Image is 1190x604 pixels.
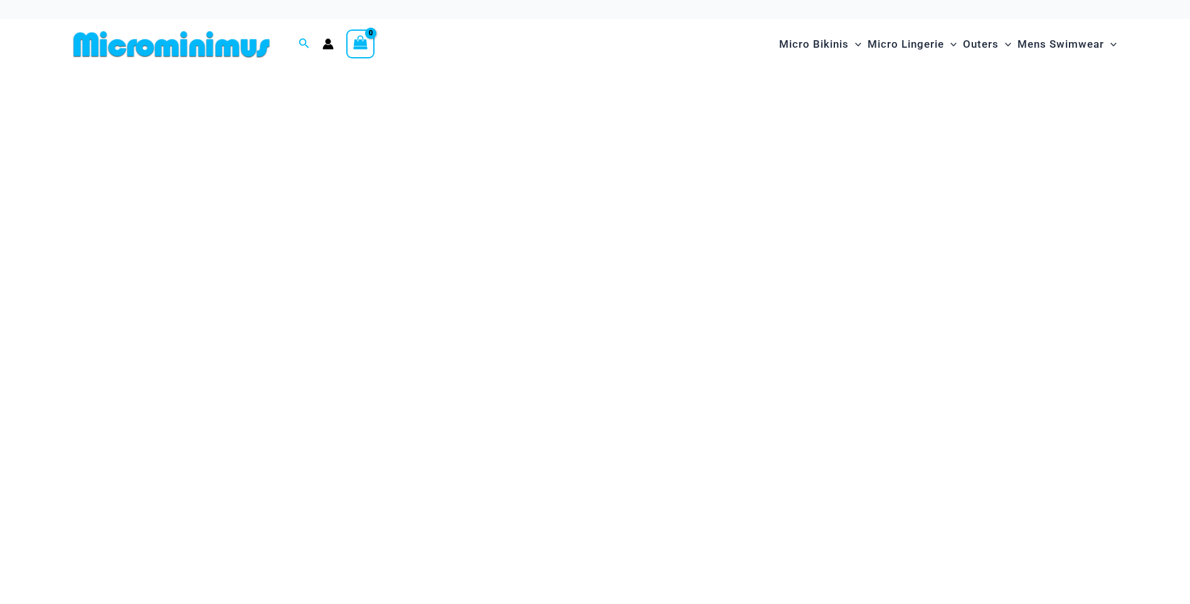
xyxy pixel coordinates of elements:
[346,30,375,58] a: View Shopping Cart, empty
[1017,28,1104,60] span: Mens Swimwear
[944,28,957,60] span: Menu Toggle
[999,28,1011,60] span: Menu Toggle
[322,38,334,50] a: Account icon link
[776,25,864,63] a: Micro BikinisMenu ToggleMenu Toggle
[68,30,275,58] img: MM SHOP LOGO FLAT
[864,25,960,63] a: Micro LingerieMenu ToggleMenu Toggle
[868,28,944,60] span: Micro Lingerie
[779,28,849,60] span: Micro Bikinis
[1104,28,1117,60] span: Menu Toggle
[774,23,1122,65] nav: Site Navigation
[299,36,310,52] a: Search icon link
[963,28,999,60] span: Outers
[960,25,1014,63] a: OutersMenu ToggleMenu Toggle
[849,28,861,60] span: Menu Toggle
[1014,25,1120,63] a: Mens SwimwearMenu ToggleMenu Toggle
